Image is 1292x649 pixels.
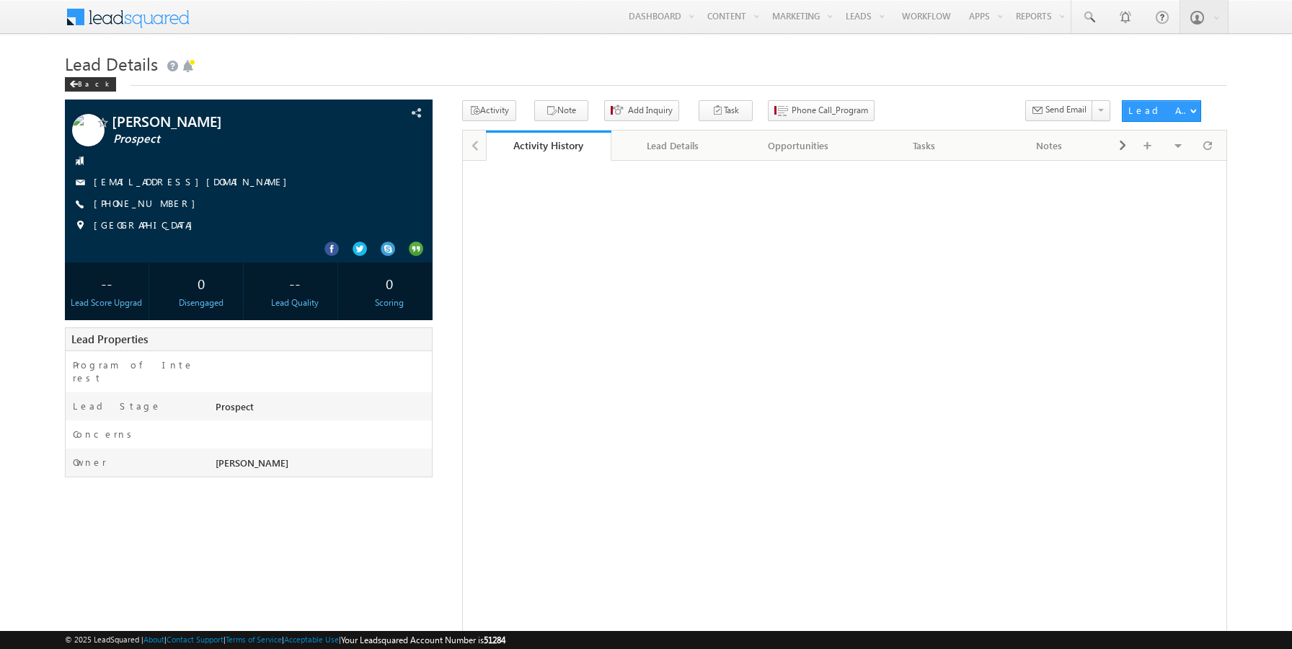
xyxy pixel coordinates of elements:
[94,197,203,211] span: [PHONE_NUMBER]
[628,104,673,117] span: Add Inquiry
[65,77,116,92] div: Back
[73,399,161,412] label: Lead Stage
[462,100,516,121] button: Activity
[768,100,875,121] button: Phone Call_Program
[65,76,123,89] a: Back
[226,635,282,644] a: Terms of Service
[1045,103,1087,116] span: Send Email
[212,399,432,420] div: Prospect
[73,456,107,469] label: Owner
[534,100,588,121] button: Note
[216,456,288,469] span: [PERSON_NAME]
[167,635,224,644] a: Contact Support
[1128,104,1190,117] div: Lead Actions
[699,100,753,121] button: Task
[257,270,334,296] div: --
[748,137,849,154] div: Opportunities
[497,138,601,152] div: Activity History
[112,114,342,128] span: [PERSON_NAME]
[143,635,164,644] a: About
[484,635,505,645] span: 51284
[736,131,862,161] a: Opportunities
[113,132,343,146] span: Prospect
[611,131,737,161] a: Lead Details
[65,52,158,75] span: Lead Details
[486,131,611,161] a: Activity History
[862,131,987,161] a: Tasks
[873,137,974,154] div: Tasks
[71,332,148,346] span: Lead Properties
[94,218,200,233] span: [GEOGRAPHIC_DATA]
[68,270,146,296] div: --
[604,100,679,121] button: Add Inquiry
[257,296,334,309] div: Lead Quality
[162,296,239,309] div: Disengaged
[73,428,137,441] label: Concerns
[999,137,1099,154] div: Notes
[162,270,239,296] div: 0
[65,633,505,647] span: © 2025 LeadSquared | | | | |
[987,131,1112,161] a: Notes
[1122,100,1201,122] button: Lead Actions
[341,635,505,645] span: Your Leadsquared Account Number is
[1025,100,1093,121] button: Send Email
[351,296,428,309] div: Scoring
[72,114,105,151] img: Profile photo
[68,296,146,309] div: Lead Score Upgrad
[284,635,339,644] a: Acceptable Use
[94,175,294,187] a: [EMAIL_ADDRESS][DOMAIN_NAME]
[73,358,198,384] label: Program of Interest
[351,270,428,296] div: 0
[792,104,868,117] span: Phone Call_Program
[623,137,724,154] div: Lead Details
